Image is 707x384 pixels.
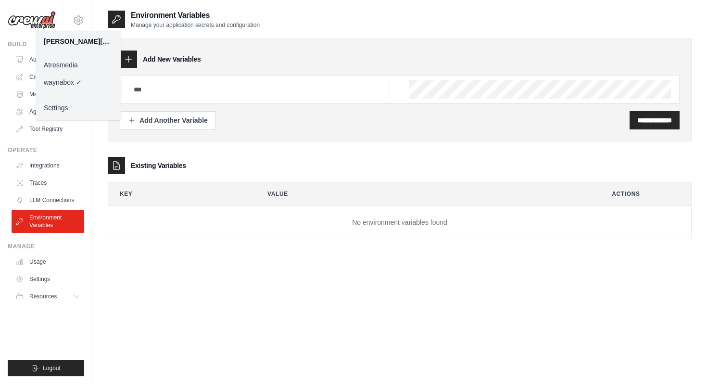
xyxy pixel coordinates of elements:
a: Settings [12,271,84,287]
span: Logout [43,364,61,372]
a: Traces [12,175,84,191]
h2: Environment Variables [131,10,260,21]
a: Agents [12,104,84,119]
td: No environment variables found [108,206,691,239]
div: Build [8,40,84,48]
button: Resources [12,289,84,304]
img: Logo [8,11,56,29]
a: LLM Connections [12,192,84,208]
a: Settings [36,99,121,116]
h3: Existing Variables [131,161,186,170]
a: Marketplace [12,87,84,102]
button: Logout [8,360,84,376]
th: Actions [600,182,691,205]
span: Resources [29,293,57,300]
a: Usage [12,254,84,269]
a: Integrations [12,158,84,173]
p: Manage your application secrets and configuration [131,21,260,29]
h3: Add New Variables [143,54,201,64]
th: Value [256,182,593,205]
a: Crew Studio [12,69,84,85]
a: Environment Variables [12,210,84,233]
a: Atresmedia [36,56,121,74]
th: Key [108,182,248,205]
div: Manage [8,243,84,250]
a: Automations [12,52,84,67]
div: Operate [8,146,84,154]
button: Add Another Variable [120,111,216,129]
div: Add Another Variable [128,115,208,125]
div: [PERSON_NAME][EMAIL_ADDRESS][DOMAIN_NAME] [44,37,113,46]
a: Tool Registry [12,121,84,137]
a: waynabox ✓ [36,74,121,91]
